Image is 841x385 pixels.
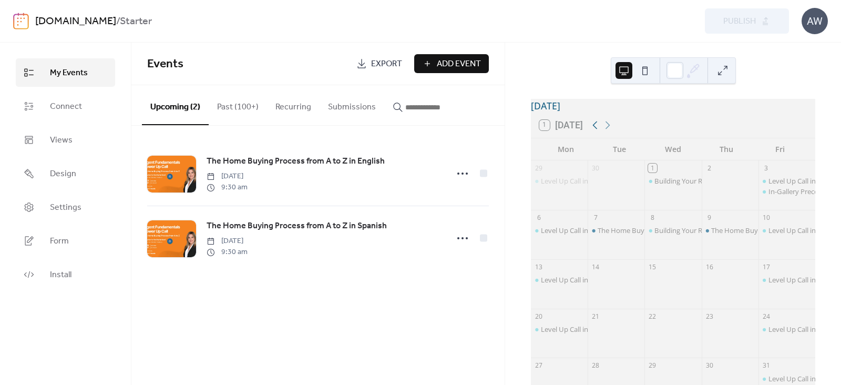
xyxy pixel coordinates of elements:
div: 15 [648,262,657,271]
div: Building Your Real Estate Business Plan in English [644,176,701,186]
a: The Home Buying Process from A to Z in Spanish [207,219,387,233]
span: Design [50,168,76,180]
div: 9 [705,213,714,222]
div: Level Up Call in English [768,325,839,334]
div: 10 [762,213,771,222]
div: Level Up Call in Spanish [541,226,614,235]
div: Level Up Call in English [758,374,815,383]
b: Starter [120,12,152,32]
div: 31 [762,361,771,370]
div: 30 [705,361,714,370]
span: [DATE] [207,236,248,247]
button: Recurring [267,85,320,124]
button: Upcoming (2) [142,85,209,125]
div: 13 [535,262,543,271]
div: Level Up Call in Spanish [531,226,588,235]
div: The Home Buying Process from A to Z in English [588,226,644,235]
div: 30 [591,164,600,173]
div: Tue [593,138,647,160]
b: / [116,12,120,32]
div: Level Up Call in Spanish [531,275,588,285]
div: Level Up Call in English [758,226,815,235]
div: Level Up Call in English [758,275,815,285]
div: 14 [591,262,600,271]
div: Building Your Real Estate Business Plan in Spanish [644,226,701,235]
div: 21 [591,312,600,321]
span: Connect [50,100,82,113]
div: Level Up Call in English [768,275,839,285]
span: Export [371,58,402,70]
div: Mon [539,138,593,160]
span: My Events [50,67,88,79]
span: Install [50,269,71,281]
div: 2 [705,164,714,173]
button: Submissions [320,85,384,124]
div: Level Up Call in Spanish [541,325,614,334]
div: 29 [648,361,657,370]
div: Thu [700,138,753,160]
div: Level Up Call in Spanish [531,176,588,186]
div: 6 [535,213,543,222]
span: Events [147,53,183,76]
div: 1 [648,164,657,173]
div: The Home Buying Process from A to Z in Spanish [702,226,758,235]
div: 3 [762,164,771,173]
a: [DOMAIN_NAME] [35,12,116,32]
span: 9:30 am [207,182,248,193]
span: Settings [50,201,81,214]
div: [DATE] [531,99,815,113]
div: Building Your Real Estate Business Plan in English [654,176,808,186]
div: The Home Buying Process from A to Z in English [598,226,747,235]
a: Design [16,159,115,188]
div: 17 [762,262,771,271]
div: 16 [705,262,714,271]
span: [DATE] [207,171,248,182]
a: Settings [16,193,115,221]
div: AW [802,8,828,34]
div: Level Up Call in Spanish [541,275,614,285]
span: Add Event [437,58,481,70]
span: Form [50,235,69,248]
a: Views [16,126,115,154]
span: The Home Buying Process from A to Z in Spanish [207,220,387,232]
div: Wed [647,138,700,160]
div: 24 [762,312,771,321]
div: 20 [535,312,543,321]
div: 23 [705,312,714,321]
div: Level Up Call in English [758,176,815,186]
div: Level Up Call in Spanish [531,325,588,334]
a: The Home Buying Process from A to Z in English [207,155,385,168]
div: Building Your Real Estate Business Plan in Spanish [654,226,811,235]
div: 27 [535,361,543,370]
div: 8 [648,213,657,222]
span: 9:30 am [207,247,248,258]
button: Past (100+) [209,85,267,124]
div: Level Up Call in English [768,176,839,186]
div: Level Up Call in Spanish [541,176,614,186]
a: Form [16,227,115,255]
a: My Events [16,58,115,87]
div: 29 [535,164,543,173]
button: Add Event [414,54,489,73]
span: Views [50,134,73,147]
div: Level Up Call in English [768,374,839,383]
div: 7 [591,213,600,222]
div: Level Up Call in English [758,325,815,334]
a: Install [16,260,115,289]
div: 22 [648,312,657,321]
div: Level Up Call in English [768,226,839,235]
a: Connect [16,92,115,120]
div: 28 [591,361,600,370]
div: In-Gallery Preconstruction Sales Training [758,187,815,196]
a: Export [348,54,410,73]
div: Fri [753,138,807,160]
img: logo [13,13,29,29]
